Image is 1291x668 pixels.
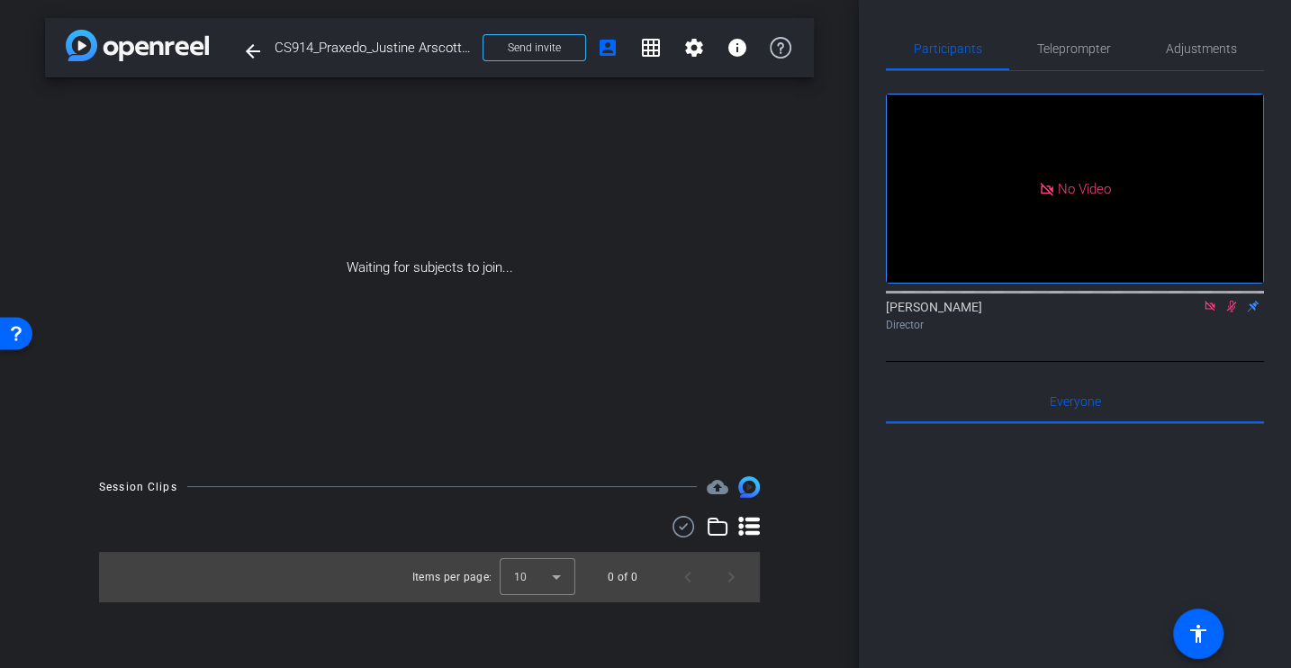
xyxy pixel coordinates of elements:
span: No Video [1058,180,1111,196]
mat-icon: settings [683,37,705,59]
button: Send invite [483,34,586,61]
mat-icon: accessibility [1187,623,1209,645]
span: CS914_Praxedo_Justine Arscott_Bargreen [PERSON_NAME] [275,30,472,66]
mat-icon: cloud_upload [707,476,728,498]
mat-icon: info [727,37,748,59]
div: 0 of 0 [608,568,637,586]
button: Previous page [666,555,709,599]
span: Destinations for your clips [707,476,728,498]
div: Waiting for subjects to join... [45,77,814,458]
span: Participants [914,42,982,55]
div: Items per page: [412,568,492,586]
div: [PERSON_NAME] [886,298,1264,333]
span: Everyone [1050,395,1101,408]
button: Next page [709,555,753,599]
mat-icon: account_box [597,37,618,59]
img: Session clips [738,476,760,498]
mat-icon: arrow_back [242,41,264,62]
mat-icon: grid_on [640,37,662,59]
span: Teleprompter [1037,42,1111,55]
div: Director [886,317,1264,333]
span: Adjustments [1166,42,1237,55]
div: Session Clips [99,478,177,496]
img: app-logo [66,30,209,61]
span: Send invite [508,41,561,55]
